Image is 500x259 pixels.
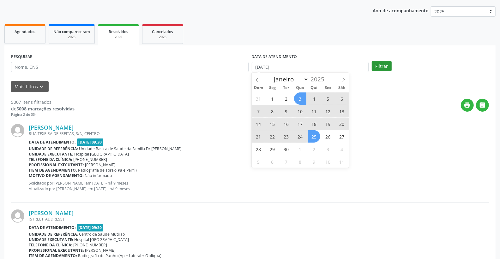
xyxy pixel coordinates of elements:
[322,143,334,155] span: Outubro 3, 2025
[266,105,279,117] span: Setembro 8, 2025
[74,242,107,248] span: [PHONE_NUMBER]
[29,146,78,151] b: Unidade de referência:
[29,242,72,248] b: Telefone da clínica:
[252,105,265,117] span: Setembro 7, 2025
[252,92,265,105] span: Agosto 31, 2025
[335,86,349,90] span: Sáb
[75,151,129,157] span: Hospital [GEOGRAPHIC_DATA]
[322,130,334,143] span: Setembro 26, 2025
[266,86,280,90] span: Seg
[85,173,112,178] span: Não informado
[280,156,292,168] span: Outubro 7, 2025
[85,248,116,253] span: [PERSON_NAME]
[152,29,173,34] span: Cancelados
[29,209,74,216] a: [PERSON_NAME]
[15,29,35,34] span: Agendados
[307,86,321,90] span: Qui
[29,216,489,222] div: [STREET_ADDRESS]
[252,52,297,62] label: DATA DE ATENDIMENTO
[29,168,77,173] b: Item de agendamento:
[294,156,306,168] span: Outubro 8, 2025
[38,83,45,90] i: keyboard_arrow_down
[266,118,279,130] span: Setembro 15, 2025
[252,130,265,143] span: Setembro 21, 2025
[29,253,77,258] b: Item de agendamento:
[11,112,75,117] div: Página 2 de 334
[11,52,33,62] label: PESQUISAR
[29,162,84,168] b: Profissional executante:
[77,224,104,231] span: [DATE] 09:30
[322,92,334,105] span: Setembro 5, 2025
[294,143,306,155] span: Outubro 1, 2025
[78,168,137,173] span: Radiografia de Torax (Pa e Perfil)
[266,143,279,155] span: Setembro 29, 2025
[78,253,162,258] span: Radiografia de Punho (Ap + Lateral + Obliqua)
[85,162,116,168] span: [PERSON_NAME]
[11,105,75,112] div: de
[336,130,348,143] span: Setembro 27, 2025
[322,105,334,117] span: Setembro 12, 2025
[372,61,392,72] button: Filtrar
[280,92,292,105] span: Setembro 2, 2025
[336,92,348,105] span: Setembro 6, 2025
[266,130,279,143] span: Setembro 22, 2025
[252,86,266,90] span: Dom
[308,118,320,130] span: Setembro 18, 2025
[336,143,348,155] span: Outubro 4, 2025
[29,232,78,237] b: Unidade de referência:
[29,237,73,242] b: Unidade executante:
[29,124,74,131] a: [PERSON_NAME]
[74,157,107,162] span: [PHONE_NUMBER]
[479,102,486,109] i: 
[271,75,309,84] select: Month
[53,35,90,39] div: 2025
[322,118,334,130] span: Setembro 19, 2025
[75,237,129,242] span: Hospital [GEOGRAPHIC_DATA]
[294,92,306,105] span: Setembro 3, 2025
[79,146,182,151] span: Unidade Basica de Saude da Familia Dr [PERSON_NAME]
[336,156,348,168] span: Outubro 11, 2025
[77,138,104,146] span: [DATE] 09:30
[294,130,306,143] span: Setembro 24, 2025
[11,99,75,105] div: 5007 itens filtrados
[16,106,75,112] strong: 5008 marcações resolvidas
[294,105,306,117] span: Setembro 10, 2025
[79,232,125,237] span: Centro de Saude Mutirao
[280,118,292,130] span: Setembro 16, 2025
[461,99,474,112] button: print
[252,156,265,168] span: Outubro 5, 2025
[322,156,334,168] span: Outubro 10, 2025
[29,225,76,230] b: Data de atendimento:
[11,209,24,223] img: img
[252,143,265,155] span: Setembro 28, 2025
[29,248,84,253] b: Profissional executante:
[11,81,49,92] button: Mais filtroskeyboard_arrow_down
[280,86,293,90] span: Ter
[147,35,178,39] div: 2025
[29,173,84,178] b: Motivo de agendamento:
[252,62,369,73] input: Selecione um intervalo
[308,143,320,155] span: Outubro 2, 2025
[29,131,489,136] div: RUA TEXEIRA DE FREITAS, S/N, CENTRO
[476,99,489,112] button: 
[252,118,265,130] span: Setembro 14, 2025
[53,29,90,34] span: Não compareceram
[11,124,24,137] img: img
[336,118,348,130] span: Setembro 20, 2025
[308,130,320,143] span: Setembro 25, 2025
[266,156,279,168] span: Outubro 6, 2025
[294,118,306,130] span: Setembro 17, 2025
[29,180,489,191] p: Solicitado por [PERSON_NAME] em [DATE] - há 9 meses Atualizado por [PERSON_NAME] em [DATE] - há 9...
[102,35,135,39] div: 2025
[29,157,72,162] b: Telefone da clínica:
[308,156,320,168] span: Outubro 9, 2025
[373,6,429,14] p: Ano de acompanhamento
[308,92,320,105] span: Setembro 4, 2025
[109,29,128,34] span: Resolvidos
[266,92,279,105] span: Setembro 1, 2025
[336,105,348,117] span: Setembro 13, 2025
[280,105,292,117] span: Setembro 9, 2025
[464,102,471,109] i: print
[11,62,249,73] input: Nome, CNS
[308,105,320,117] span: Setembro 11, 2025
